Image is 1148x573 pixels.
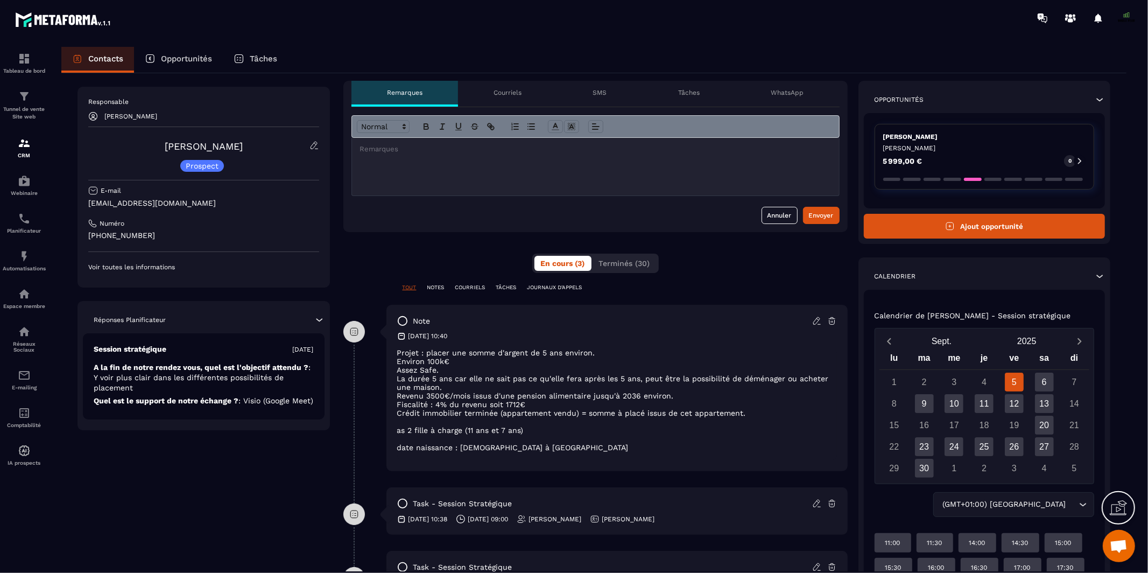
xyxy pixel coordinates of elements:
[945,416,963,435] div: 17
[885,459,904,478] div: 29
[104,113,157,120] p: [PERSON_NAME]
[864,214,1105,239] button: Ajout opportunité
[975,437,994,456] div: 25
[3,228,46,234] p: Planificateur
[397,357,837,366] p: Environ 100k€
[885,563,902,572] p: 15:30
[1035,459,1054,478] div: 4
[18,444,31,457] img: automations
[18,407,31,420] img: accountant
[3,68,46,74] p: Tableau de bord
[971,563,988,572] p: 16:30
[61,47,134,73] a: Contacts
[875,311,1071,320] p: Calendrier de [PERSON_NAME] - Session stratégique
[1012,539,1029,547] p: 14:30
[18,137,31,150] img: formation
[527,284,582,291] p: JOURNAUX D'APPELS
[3,129,46,166] a: formationformationCRM
[88,198,319,208] p: [EMAIL_ADDRESS][DOMAIN_NAME]
[3,265,46,271] p: Automatisations
[3,106,46,121] p: Tunnel de vente Site web
[939,351,969,369] div: me
[18,174,31,187] img: automations
[88,230,319,241] p: [PHONE_NUMBER]
[134,47,223,73] a: Opportunités
[1059,351,1089,369] div: di
[397,443,837,452] p: date naissance : [DEMOGRAPHIC_DATA] à [GEOGRAPHIC_DATA]
[3,152,46,158] p: CRM
[928,563,945,572] p: 16:00
[413,316,431,326] p: note
[945,459,963,478] div: 1
[1055,539,1072,547] p: 15:00
[18,90,31,103] img: formation
[1015,563,1031,572] p: 17:00
[915,459,934,478] div: 30
[250,54,277,64] p: Tâches
[1065,394,1084,413] div: 14
[94,316,166,324] p: Réponses Planificateur
[1029,351,1059,369] div: sa
[238,396,313,405] span: : Visio (Google Meet)
[984,332,1069,351] button: Open years overlay
[945,437,963,456] div: 24
[15,10,112,29] img: logo
[3,242,46,279] a: automationsautomationsAutomatisations
[885,437,904,456] div: 22
[94,396,314,406] p: Quel est le support de notre échange ?
[1035,373,1054,392] div: 6
[18,288,31,301] img: automations
[409,515,448,523] p: [DATE] 10:38
[975,416,994,435] div: 18
[18,369,31,382] img: email
[940,499,1068,511] span: (GMT+01:00) [GEOGRAPHIC_DATA]
[397,400,837,409] p: Fiscalité : 4% du revenu soit 1712€
[915,373,934,392] div: 2
[1068,499,1076,511] input: Search for option
[1005,459,1024,478] div: 3
[762,207,798,224] button: Annuler
[1005,437,1024,456] div: 26
[915,416,934,435] div: 16
[927,539,942,547] p: 11:30
[397,374,837,392] p: La durée 5 ans car elle ne sait pas ce qu'elle fera après les 5 ans, peut être la possibilité de ...
[3,204,46,242] a: schedulerschedulerPlanificateur
[1065,437,1084,456] div: 28
[18,250,31,263] img: automations
[883,157,922,165] p: 5 999,00 €
[593,88,607,97] p: SMS
[397,426,837,435] p: as 2 fille à charge (11 ans et 7 ans)
[94,362,314,393] p: A la fin de notre rendez vous, quel est l'objectif attendu ?
[1035,394,1054,413] div: 13
[413,562,512,572] p: task - Session stratégique
[1065,416,1084,435] div: 21
[397,409,837,417] p: Crédit immobilier terminée (appartement vendu) = somme à placé issus de cet appartement.
[879,334,899,348] button: Previous month
[3,317,46,361] a: social-networksocial-networkRéseaux Sociaux
[1058,563,1074,572] p: 17:30
[975,373,994,392] div: 4
[969,351,999,369] div: je
[678,88,700,97] p: Tâches
[809,210,834,221] div: Envoyer
[915,394,934,413] div: 9
[945,394,963,413] div: 10
[933,492,1094,517] div: Search for option
[899,332,984,351] button: Open months overlay
[18,212,31,225] img: scheduler
[803,207,840,224] button: Envoyer
[455,284,485,291] p: COURRIELS
[496,284,517,291] p: TÂCHES
[3,399,46,436] a: accountantaccountantComptabilité
[165,141,243,152] a: [PERSON_NAME]
[969,539,985,547] p: 14:00
[1065,459,1084,478] div: 5
[1068,157,1072,165] p: 0
[885,416,904,435] div: 15
[1103,530,1135,562] a: Ouvrir le chat
[100,219,124,228] p: Numéro
[409,332,448,340] p: [DATE] 10:40
[875,272,916,281] p: Calendrier
[879,351,1090,478] div: Calendar wrapper
[3,341,46,353] p: Réseaux Sociaux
